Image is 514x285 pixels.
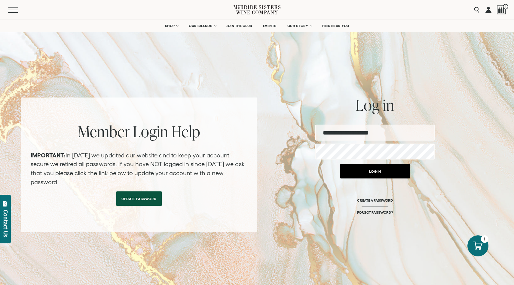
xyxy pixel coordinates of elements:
[185,20,219,32] a: OUR BRANDS
[31,151,247,187] p: In [DATE] we updated our website and to keep your account secure we retired all passwords. If you...
[31,152,66,159] strong: IMPORTANT:
[31,124,247,139] h2: Member Login Help
[322,24,349,28] span: FIND NEAR YOU
[165,24,175,28] span: SHOP
[116,191,162,206] a: Update Password
[340,164,410,178] button: Log in
[357,198,393,210] a: CREATE A PASSWORD
[263,24,277,28] span: EVENTS
[503,4,508,9] span: 1
[226,24,252,28] span: JOIN THE CLUB
[357,210,393,215] a: FORGOT PASSWORD?
[287,24,308,28] span: OUR STORY
[315,98,435,113] h2: Log in
[481,235,488,243] div: 1
[222,20,256,32] a: JOIN THE CLUB
[161,20,182,32] a: SHOP
[3,210,9,237] div: Contact Us
[8,7,30,13] button: Mobile Menu Trigger
[318,20,353,32] a: FIND NEAR YOU
[189,24,212,28] span: OUR BRANDS
[283,20,316,32] a: OUR STORY
[259,20,280,32] a: EVENTS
